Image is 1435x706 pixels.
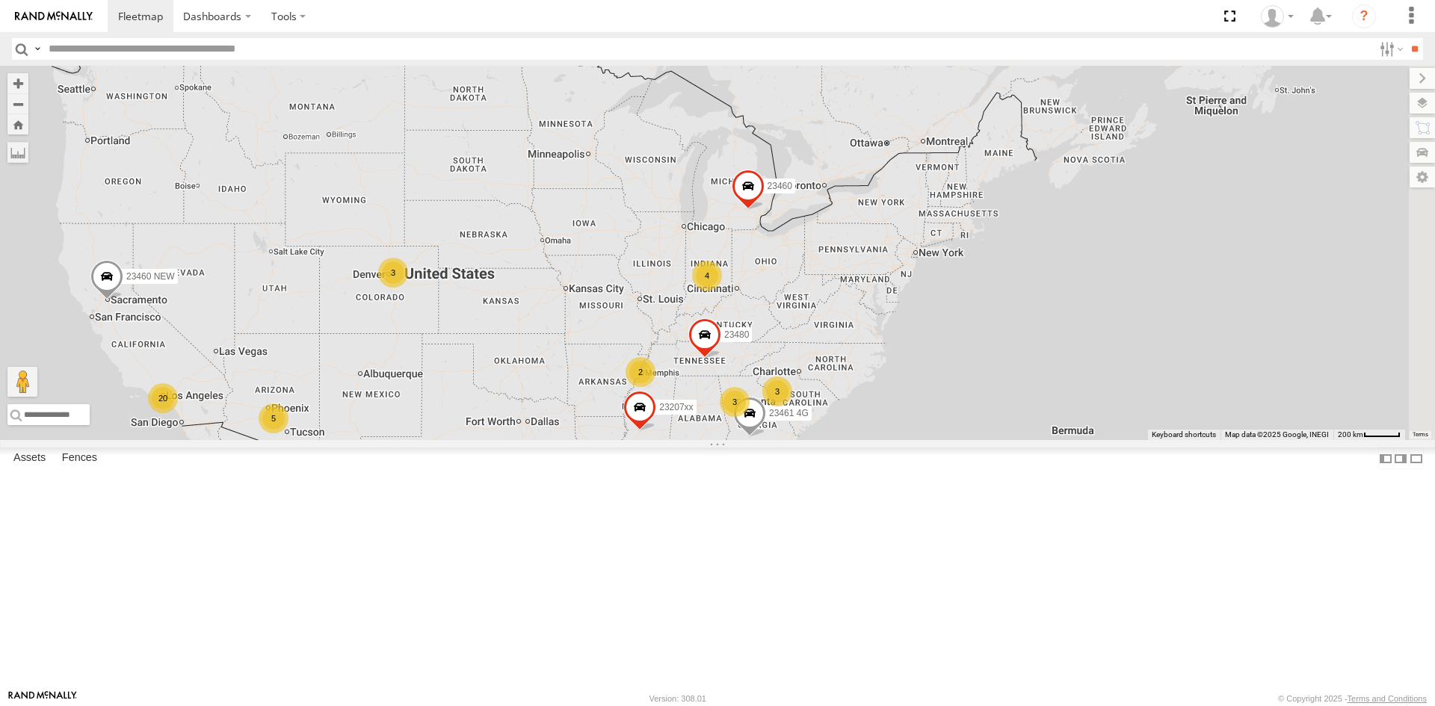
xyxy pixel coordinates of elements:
span: 23460 [768,181,792,191]
label: Measure [7,142,28,163]
button: Zoom Home [7,114,28,134]
div: 2 [626,357,655,387]
a: Visit our Website [8,691,77,706]
label: Search Filter Options [1374,38,1406,60]
label: Hide Summary Table [1409,448,1424,469]
span: 23480 [724,329,749,339]
div: 4 [692,261,722,291]
span: 23461 4G [769,408,809,418]
span: Map data ©2025 Google, INEGI [1225,430,1329,439]
button: Zoom in [7,73,28,93]
div: 3 [378,258,408,288]
label: Search Query [31,38,43,60]
button: Map Scale: 200 km per 46 pixels [1333,430,1405,440]
div: Version: 308.01 [649,694,706,703]
label: Fences [55,448,105,469]
span: 23460 NEW [126,270,175,281]
div: 3 [720,387,750,417]
label: Assets [6,448,53,469]
div: 5 [259,403,288,433]
label: Map Settings [1410,167,1435,188]
button: Keyboard shortcuts [1152,430,1216,440]
span: 23207xx [659,402,693,412]
div: 20 [148,383,178,413]
button: Zoom out [7,93,28,114]
span: 200 km [1338,430,1363,439]
i: ? [1352,4,1376,28]
div: 3 [762,377,792,406]
div: Sardor Khadjimedov [1256,5,1299,28]
img: rand-logo.svg [15,11,93,22]
label: Dock Summary Table to the Left [1378,448,1393,469]
div: © Copyright 2025 - [1278,694,1427,703]
a: Terms and Conditions [1348,694,1427,703]
a: Terms (opens in new tab) [1413,432,1428,438]
label: Dock Summary Table to the Right [1393,448,1408,469]
button: Drag Pegman onto the map to open Street View [7,367,37,397]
